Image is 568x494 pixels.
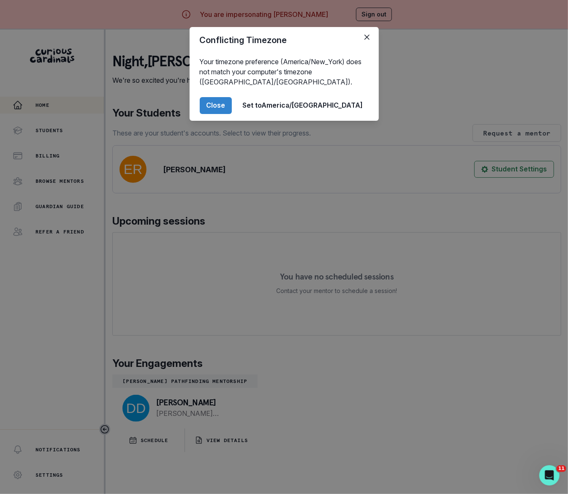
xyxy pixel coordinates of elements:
[200,97,232,114] button: Close
[190,27,379,53] header: Conflicting Timezone
[557,465,566,472] span: 11
[360,30,374,44] button: Close
[237,97,369,114] button: Set toAmerica/[GEOGRAPHIC_DATA]
[539,465,560,486] iframe: Intercom live chat
[190,53,379,90] div: Your timezone preference (America/New_York) does not match your computer's timezone ([GEOGRAPHIC_...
